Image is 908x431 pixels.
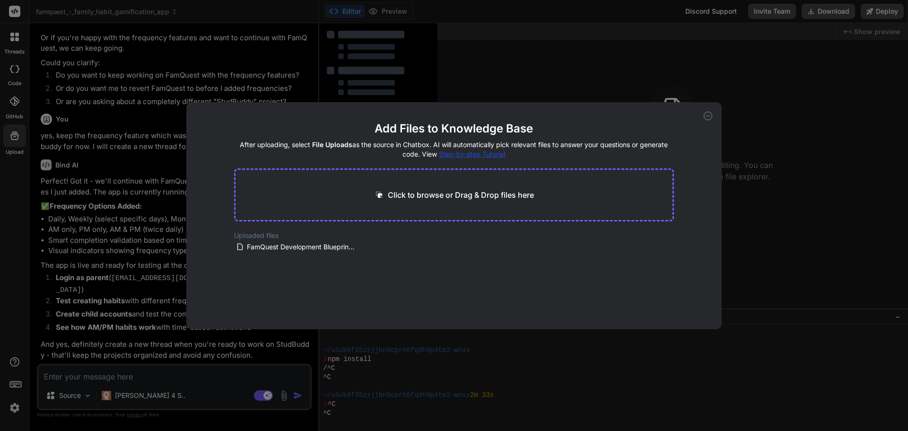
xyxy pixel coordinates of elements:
[234,231,674,240] h2: Uploaded files
[234,140,674,159] h4: After uploading, select as the source in Chatbox. AI will automatically pick relevant files to an...
[312,141,352,149] span: File Uploads
[439,150,505,158] span: Step-by-step Tutorial
[234,121,674,136] h2: Add Files to Knowledge Base
[246,241,358,253] span: FamQuest Development Blueprint.pdf
[388,189,534,201] p: Click to browse or Drag & Drop files here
